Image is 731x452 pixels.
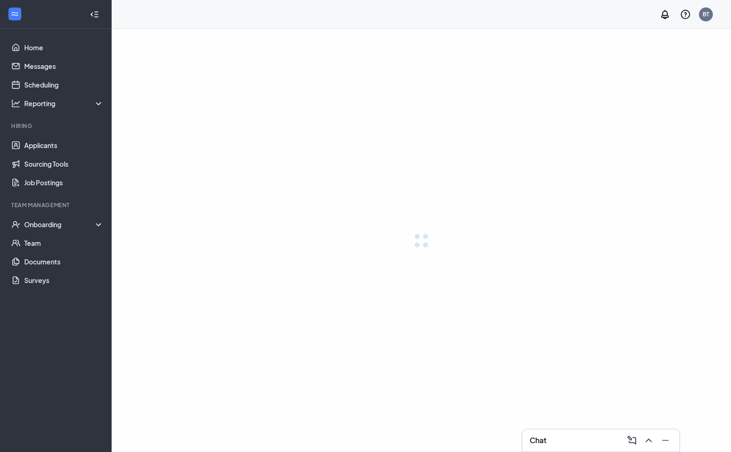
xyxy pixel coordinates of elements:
[24,38,104,57] a: Home
[11,220,20,229] svg: UserCheck
[703,10,709,18] div: BT
[24,136,104,155] a: Applicants
[657,433,672,448] button: Minimize
[643,435,654,446] svg: ChevronUp
[24,155,104,173] a: Sourcing Tools
[640,433,655,448] button: ChevronUp
[24,252,104,271] a: Documents
[24,99,104,108] div: Reporting
[624,433,638,448] button: ComposeMessage
[626,435,638,446] svg: ComposeMessage
[11,201,102,209] div: Team Management
[24,220,104,229] div: Onboarding
[659,9,671,20] svg: Notifications
[24,173,104,192] a: Job Postings
[530,435,546,445] h3: Chat
[24,75,104,94] a: Scheduling
[24,271,104,290] a: Surveys
[10,9,20,19] svg: WorkstreamLogo
[680,9,691,20] svg: QuestionInfo
[660,435,671,446] svg: Minimize
[24,57,104,75] a: Messages
[90,10,99,19] svg: Collapse
[11,99,20,108] svg: Analysis
[24,234,104,252] a: Team
[11,122,102,130] div: Hiring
